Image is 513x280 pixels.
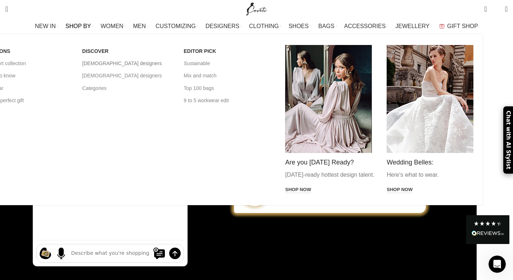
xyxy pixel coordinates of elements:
[439,24,445,28] img: GiftBag
[82,57,173,69] a: [DEMOGRAPHIC_DATA] designers
[101,19,126,33] a: WOMEN
[184,48,216,54] span: EDITOR PICK
[66,19,94,33] a: SHOP BY
[387,187,413,193] a: Shop now
[244,5,269,12] a: Site logo
[387,158,477,167] h4: Wedding Belles:
[288,23,309,30] span: SHOES
[481,2,490,16] a: 0
[35,19,58,33] a: NEW IN
[82,69,173,82] a: [DEMOGRAPHIC_DATA] designers
[184,69,274,82] a: Mix and match
[156,23,196,30] span: CUSTOMIZING
[249,19,282,33] a: CLOTHING
[206,19,242,33] a: DESIGNERS
[285,45,372,153] img: modest dress modest dresses modest clothing luxury dresses Shop by mega menu Coveti
[387,170,477,180] p: Here's what to wear.
[133,23,146,30] span: MEN
[133,19,148,33] a: MEN
[387,45,473,153] img: luxury dresses Shop by mega menu Coveti
[249,23,279,30] span: CLOTHING
[206,23,239,30] span: DESIGNERS
[184,82,274,94] a: Top 100 bags
[447,23,478,30] span: GIFT SHOP
[395,19,432,33] a: JEWELLERY
[285,158,376,167] h4: Are you [DATE] Ready?
[472,229,504,239] div: Read All Reviews
[318,19,337,33] a: BAGS
[66,23,91,30] span: SHOP BY
[285,170,376,180] p: [DATE]-ready hottest design talent.
[101,23,123,30] span: WOMEN
[344,19,388,33] a: ACCESSORIES
[184,94,274,107] a: 9 to 5 workwear edit
[184,57,274,69] a: Sustainable
[485,4,490,9] span: 0
[466,215,509,244] div: Read All Reviews
[472,231,504,236] img: REVIEWS.io
[439,19,478,33] a: GIFT SHOP
[82,82,173,94] a: Categories
[2,2,12,16] a: Search
[344,23,386,30] span: ACCESSORIES
[156,19,198,33] a: CUSTOMIZING
[494,7,499,13] span: 0
[285,187,311,193] a: Shop now
[395,23,429,30] span: JEWELLERY
[473,221,502,226] div: 4.28 Stars
[489,256,506,273] iframe: Intercom live chat
[35,23,56,30] span: NEW IN
[2,19,511,33] div: Main navigation
[288,19,311,33] a: SHOES
[492,2,500,16] div: My Wishlist
[318,23,334,30] span: BAGS
[82,48,108,54] span: DISCOVER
